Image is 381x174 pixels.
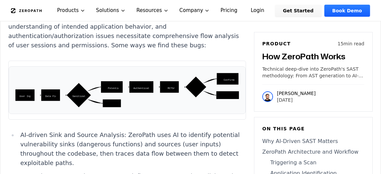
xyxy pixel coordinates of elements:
p: False Positive [220,97,241,100]
h6: Product [262,40,291,47]
a: Login [243,5,272,17]
p: Potential Vulnerability [105,87,124,94]
p: Safe Path [107,105,120,108]
p: Data Flow Analysis [45,95,58,102]
p: Confirmed Vulnerability [221,78,239,86]
p: Each category requires distinct analysis techniques. Technical vulnerabilities often involve patt... [8,3,246,50]
a: Triggering a Scan [262,159,364,167]
p: 15 min read [338,40,364,47]
h6: On this page [262,125,364,132]
p: MCTSr Validation [164,87,178,94]
h3: How ZeroPath Works [262,51,364,62]
p: [DATE] [277,97,316,103]
p: User Input Sources [19,95,34,102]
p: No [210,97,213,100]
a: ZeroPath Architecture and Workflow [262,148,364,156]
img: Raphael Karger [262,91,273,102]
p: Yes [209,80,214,84]
li: AI-driven Sink and Source Analysis: ZeroPath uses AI to identify potential vulnerability sinks (d... [18,130,246,168]
a: Book Demo [324,5,370,17]
a: Why AI-Driven SAST Matters [262,137,364,145]
p: Yes [94,105,99,108]
p: Authentication Check [133,87,154,94]
p: No [94,88,97,92]
p: [PERSON_NAME] [277,90,316,97]
p: Technical deep-dive into ZeroPath's SAST methodology: From AST generation to AI-powered vulnerabi... [262,66,364,79]
p: Exploitable? [189,88,207,92]
a: Get Started [275,5,322,17]
p: Sanitization Check [72,95,90,102]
